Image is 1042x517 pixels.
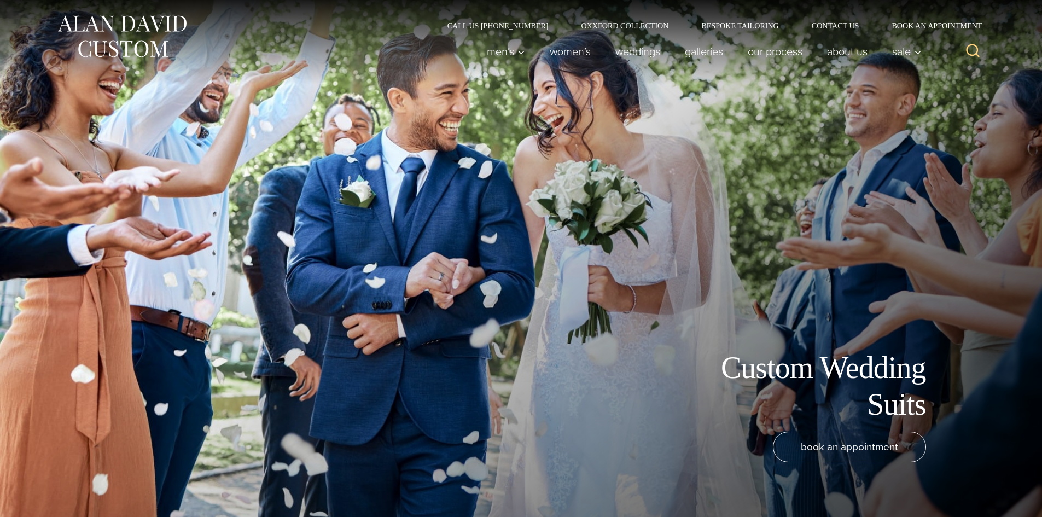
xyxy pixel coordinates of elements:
a: weddings [603,40,672,62]
span: Sale [892,46,922,57]
a: Galleries [672,40,735,62]
span: book an appointment [801,439,898,455]
button: View Search Form [960,38,986,65]
a: About Us [814,40,880,62]
nav: Secondary Navigation [431,22,986,30]
a: Oxxford Collection [564,22,685,30]
a: Our Process [735,40,814,62]
a: Book an Appointment [875,22,986,30]
h1: Custom Wedding Suits [680,350,926,423]
img: Alan David Custom [56,12,188,61]
a: Contact Us [795,22,876,30]
a: Bespoke Tailoring [685,22,795,30]
nav: Primary Navigation [474,40,927,62]
span: Men’s [487,46,525,57]
a: Women’s [537,40,603,62]
a: book an appointment [773,432,926,462]
a: Call Us [PHONE_NUMBER] [431,22,565,30]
